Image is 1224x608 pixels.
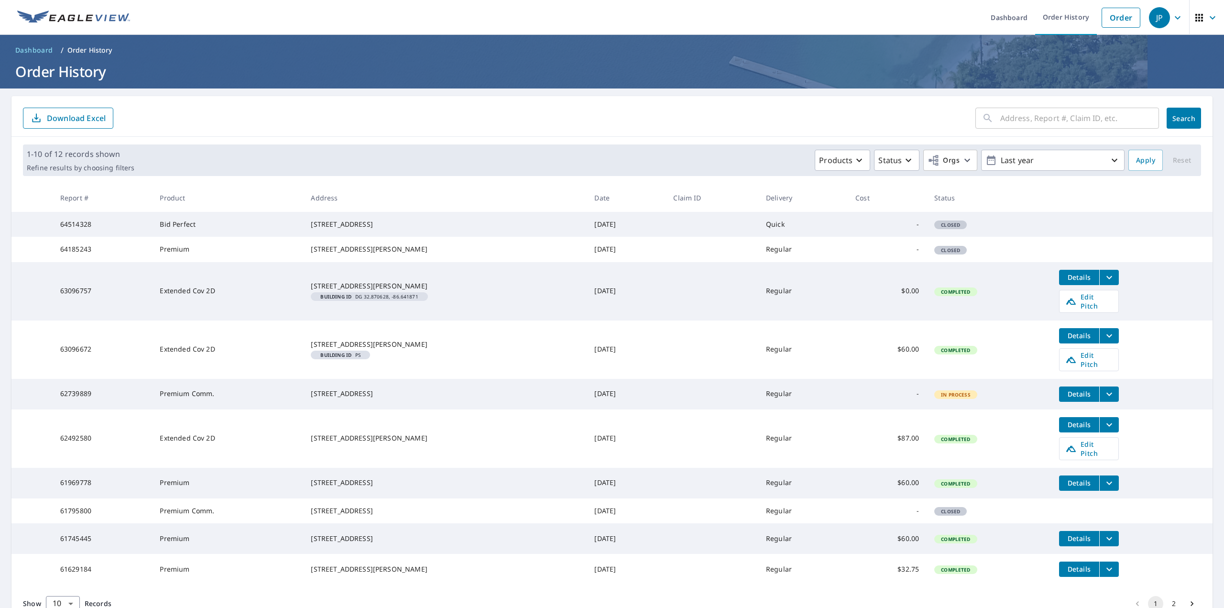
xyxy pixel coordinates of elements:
td: Premium Comm. [152,498,303,523]
td: Regular [758,262,848,321]
span: PS [315,353,366,357]
td: - [848,379,927,409]
em: Building ID [320,294,351,299]
span: Details [1065,420,1093,429]
th: Address [303,184,587,212]
button: filesDropdownBtn-63096672 [1099,328,1119,343]
p: Products [819,155,852,166]
td: 62739889 [53,379,153,409]
a: Edit Pitch [1059,437,1119,460]
td: 61745445 [53,523,153,554]
td: 61629184 [53,554,153,585]
div: [STREET_ADDRESS] [311,478,579,487]
button: filesDropdownBtn-63096757 [1099,270,1119,285]
span: Edit Pitch [1065,292,1113,310]
em: Building ID [320,353,351,357]
td: Regular [758,554,848,585]
td: 61795800 [53,498,153,523]
td: Premium Comm. [152,379,303,409]
span: Details [1065,534,1093,543]
button: detailsBtn-62492580 [1059,417,1099,432]
button: Products [815,150,870,171]
td: Extended Cov 2D [152,409,303,468]
div: [STREET_ADDRESS] [311,534,579,543]
td: - [848,498,927,523]
td: Regular [758,321,848,379]
p: Status [878,155,902,166]
button: Status [874,150,919,171]
span: Edit Pitch [1065,351,1113,369]
td: $87.00 [848,409,927,468]
th: Cost [848,184,927,212]
button: detailsBtn-63096757 [1059,270,1099,285]
p: Last year [997,152,1109,169]
td: [DATE] [587,468,666,498]
button: Last year [981,150,1125,171]
td: [DATE] [587,409,666,468]
td: Regular [758,237,848,262]
td: [DATE] [587,321,666,379]
td: - [848,237,927,262]
span: Details [1065,273,1093,282]
span: Apply [1136,155,1155,166]
td: [DATE] [587,262,666,321]
button: detailsBtn-62739889 [1059,387,1099,402]
td: [DATE] [587,498,666,523]
button: Apply [1128,150,1163,171]
div: [STREET_ADDRESS] [311,506,579,516]
button: filesDropdownBtn-62739889 [1099,387,1119,402]
span: DG 32.870628, -86.641871 [315,294,424,299]
p: Download Excel [47,113,106,123]
p: Order History [67,45,112,55]
div: [STREET_ADDRESS] [311,389,579,398]
span: Details [1065,564,1093,574]
span: Completed [935,347,976,354]
span: Show [23,599,41,608]
a: Order [1102,8,1140,28]
span: Completed [935,436,976,442]
span: Details [1065,389,1093,398]
a: Dashboard [11,43,57,58]
button: filesDropdownBtn-61629184 [1099,562,1119,577]
img: EV Logo [17,11,130,25]
button: detailsBtn-63096672 [1059,328,1099,343]
th: Status [927,184,1051,212]
span: Completed [935,288,976,295]
div: [STREET_ADDRESS][PERSON_NAME] [311,433,579,443]
td: Extended Cov 2D [152,262,303,321]
span: Details [1065,478,1093,487]
div: JP [1149,7,1170,28]
button: detailsBtn-61745445 [1059,531,1099,546]
td: Regular [758,498,848,523]
span: Search [1174,114,1193,123]
th: Date [587,184,666,212]
td: Regular [758,468,848,498]
td: Premium [152,468,303,498]
td: Premium [152,237,303,262]
td: Regular [758,409,848,468]
td: Premium [152,523,303,554]
span: Closed [935,221,966,228]
td: 63096757 [53,262,153,321]
td: $32.75 [848,554,927,585]
span: Closed [935,247,966,254]
button: Orgs [923,150,977,171]
td: Regular [758,523,848,554]
td: Bid Perfect [152,212,303,237]
span: Edit Pitch [1065,440,1113,458]
th: Claim ID [666,184,758,212]
button: detailsBtn-61969778 [1059,475,1099,491]
a: Edit Pitch [1059,348,1119,371]
td: [DATE] [587,523,666,554]
td: $0.00 [848,262,927,321]
th: Delivery [758,184,848,212]
td: 64185243 [53,237,153,262]
td: $60.00 [848,321,927,379]
div: [STREET_ADDRESS][PERSON_NAME] [311,340,579,349]
td: 63096672 [53,321,153,379]
th: Report # [53,184,153,212]
td: [DATE] [587,237,666,262]
div: [STREET_ADDRESS] [311,220,579,229]
span: Completed [935,480,976,487]
div: [STREET_ADDRESS][PERSON_NAME] [311,281,579,291]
